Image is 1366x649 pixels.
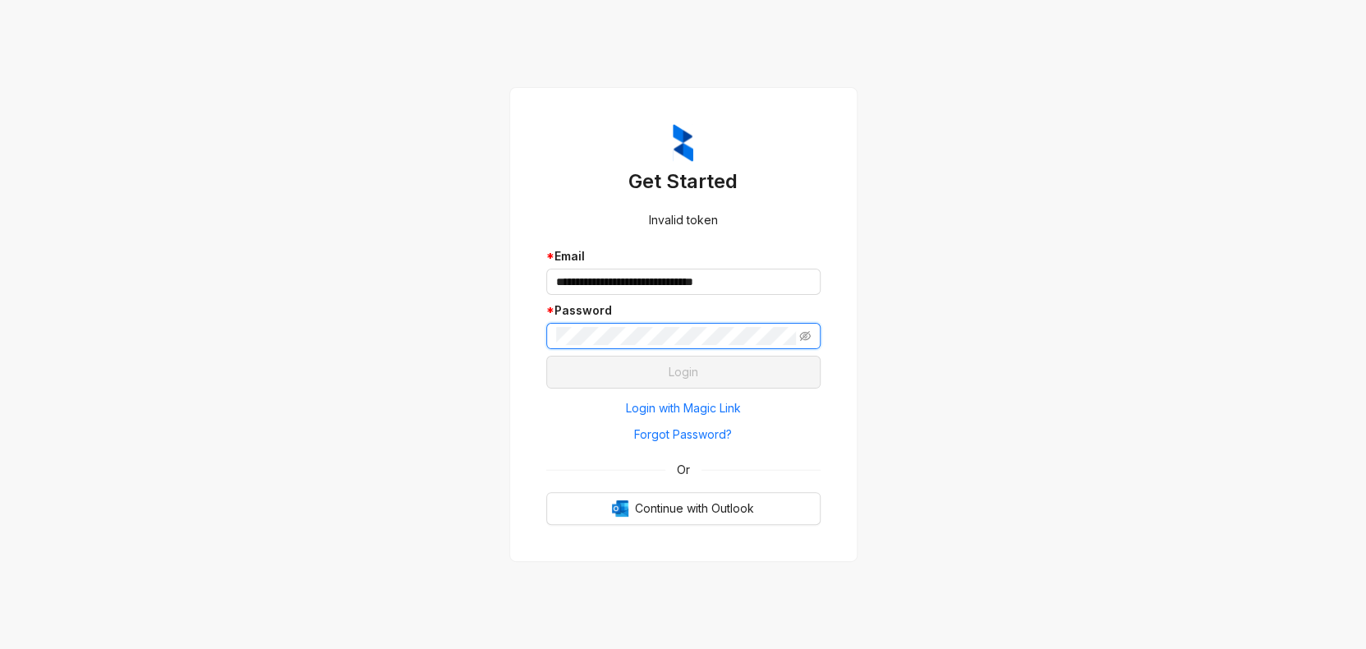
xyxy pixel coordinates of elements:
h3: Get Started [546,168,821,195]
img: ZumaIcon [673,124,693,162]
span: Or [665,461,701,479]
span: Login with Magic Link [626,399,741,417]
div: Invalid token [546,211,821,229]
button: Login with Magic Link [546,395,821,421]
button: Login [546,356,821,389]
img: Outlook [612,500,628,517]
span: Continue with Outlook [635,499,754,518]
button: OutlookContinue with Outlook [546,492,821,525]
span: Forgot Password? [634,426,732,444]
div: Password [546,301,821,320]
button: Forgot Password? [546,421,821,448]
div: Email [546,247,821,265]
span: eye-invisible [799,330,811,342]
